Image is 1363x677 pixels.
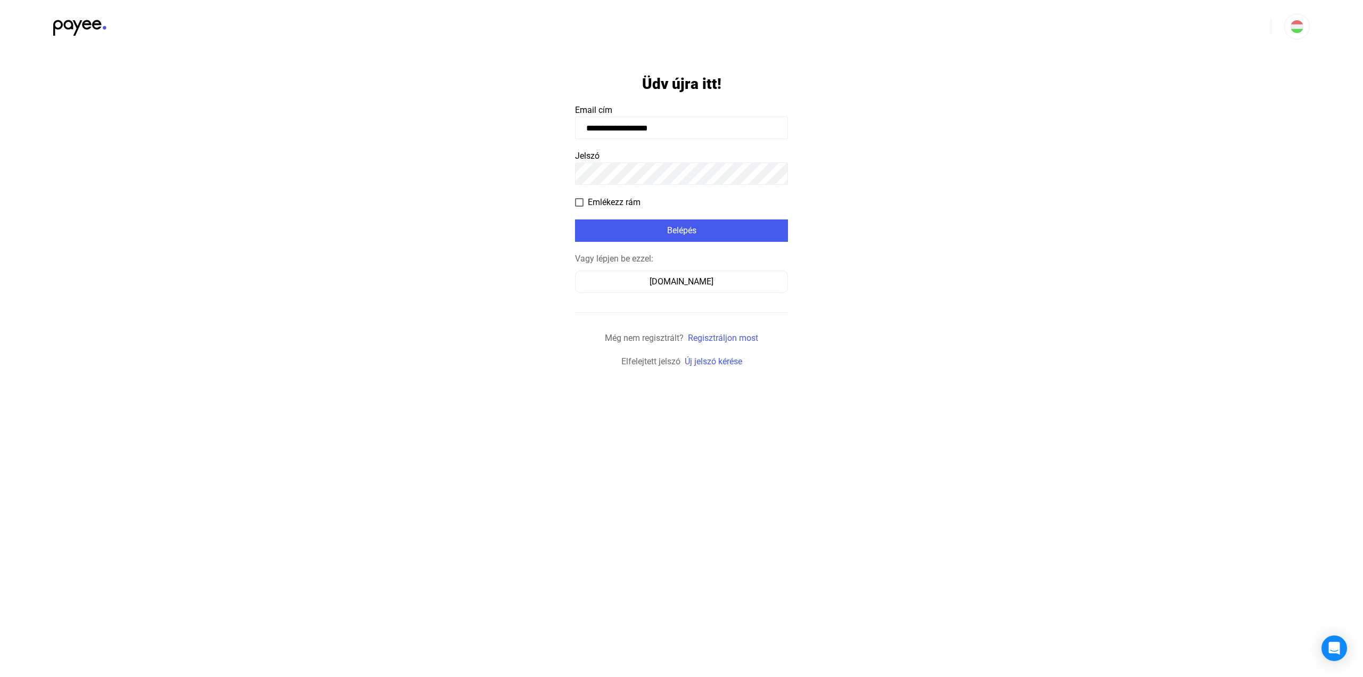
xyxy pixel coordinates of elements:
[53,14,106,36] img: black-payee-blue-dot.svg
[685,356,742,366] a: Új jelszó kérése
[621,356,680,366] span: Elfelejtett jelszó
[1321,635,1347,661] div: Open Intercom Messenger
[579,275,784,288] div: [DOMAIN_NAME]
[1291,20,1303,33] img: HU
[575,151,600,161] span: Jelszó
[588,196,641,209] span: Emlékezz rám
[575,271,788,293] button: [DOMAIN_NAME]
[575,105,612,115] span: Email cím
[1284,14,1310,39] button: HU
[575,252,788,265] div: Vagy lépjen be ezzel:
[575,276,788,287] a: [DOMAIN_NAME]
[688,333,758,343] a: Regisztráljon most
[642,75,721,93] h1: Üdv újra itt!
[578,224,785,237] div: Belépés
[605,333,684,343] span: Még nem regisztrált?
[575,219,788,242] button: Belépés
